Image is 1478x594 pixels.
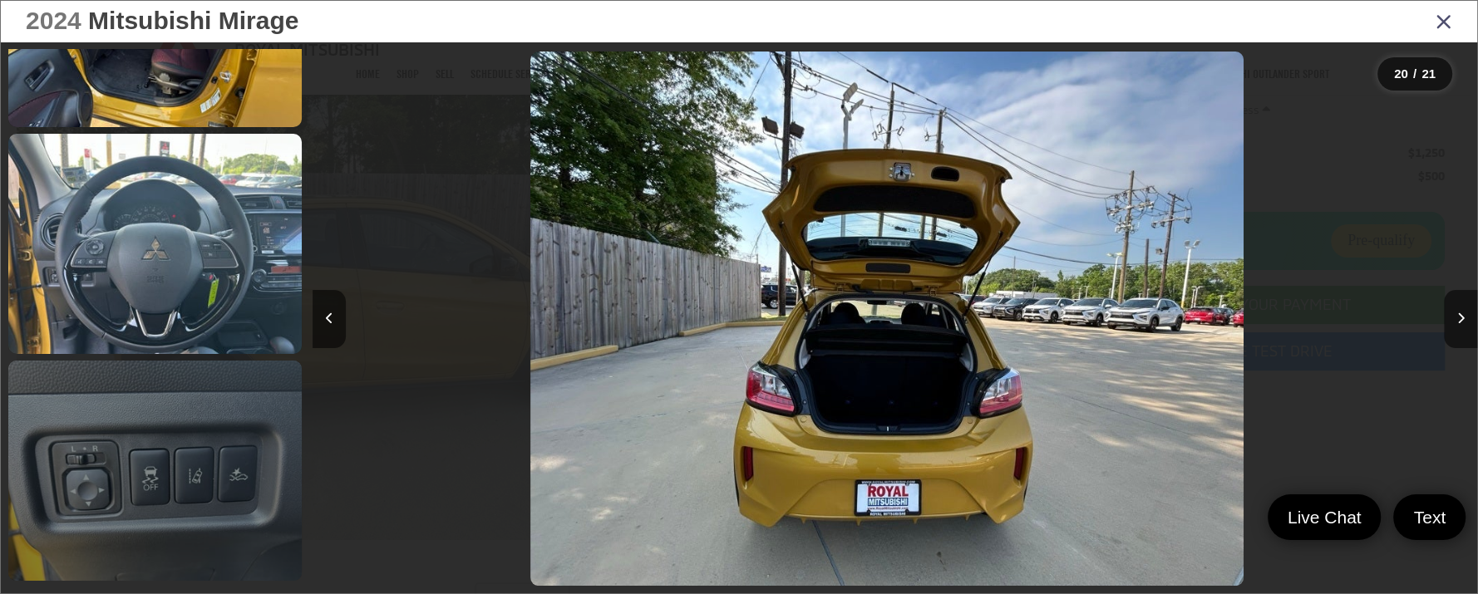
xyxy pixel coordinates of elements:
span: / [1411,68,1418,80]
span: Text [1405,506,1454,528]
div: 2024 Mitsubishi Mirage Black Edition 19 [305,52,1470,587]
i: Close gallery [1436,10,1452,32]
span: Live Chat [1279,506,1370,528]
button: Previous image [313,290,346,348]
button: Next image [1444,290,1477,348]
a: Text [1393,494,1466,540]
span: Mitsubishi Mirage [88,7,298,34]
img: 2024 Mitsubishi Mirage Black Edition [530,52,1244,587]
span: 21 [1421,66,1436,81]
span: 20 [1394,66,1408,81]
a: Live Chat [1268,494,1382,540]
img: 2024 Mitsubishi Mirage Black Edition [5,131,304,356]
span: 2024 [26,7,81,34]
